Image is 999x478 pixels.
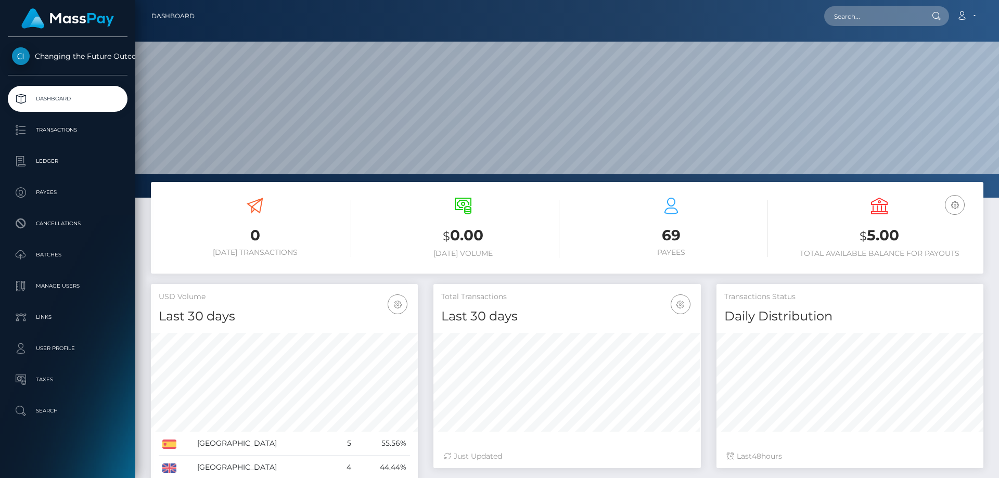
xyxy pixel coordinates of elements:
a: Ledger [8,148,127,174]
p: Search [12,403,123,419]
h6: [DATE] Transactions [159,248,351,257]
h4: Daily Distribution [724,307,976,326]
td: 5 [336,432,355,456]
h5: USD Volume [159,292,410,302]
h3: 5.00 [783,225,976,247]
h4: Last 30 days [159,307,410,326]
a: Dashboard [151,5,195,27]
h3: 69 [575,225,767,246]
h6: Total Available Balance for Payouts [783,249,976,258]
h4: Last 30 days [441,307,693,326]
td: [GEOGRAPHIC_DATA] [194,432,336,456]
small: $ [443,229,450,243]
p: Payees [12,185,123,200]
img: GB.png [162,463,176,473]
div: Just Updated [444,451,690,462]
td: 55.56% [355,432,410,456]
p: Ledger [12,153,123,169]
input: Search... [824,6,922,26]
a: Search [8,398,127,424]
a: Payees [8,179,127,205]
p: Dashboard [12,91,123,107]
h3: 0.00 [367,225,559,247]
a: Taxes [8,367,127,393]
img: ES.png [162,440,176,449]
img: Changing the Future Outcome Inc [12,47,30,65]
p: Links [12,309,123,325]
h6: [DATE] Volume [367,249,559,258]
a: Links [8,304,127,330]
a: Transactions [8,117,127,143]
p: Batches [12,247,123,263]
a: Manage Users [8,273,127,299]
a: Dashboard [8,86,127,112]
p: User Profile [12,341,123,356]
div: Last hours [727,451,973,462]
h5: Total Transactions [441,292,693,302]
span: Changing the Future Outcome Inc [8,51,127,61]
p: Taxes [12,372,123,387]
img: MassPay Logo [21,8,114,29]
p: Cancellations [12,216,123,231]
a: Batches [8,242,127,268]
a: Cancellations [8,211,127,237]
small: $ [860,229,867,243]
h3: 0 [159,225,351,246]
a: User Profile [8,335,127,361]
h6: Payees [575,248,767,257]
p: Transactions [12,122,123,138]
span: 48 [752,451,761,461]
h5: Transactions Status [724,292,976,302]
p: Manage Users [12,278,123,294]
